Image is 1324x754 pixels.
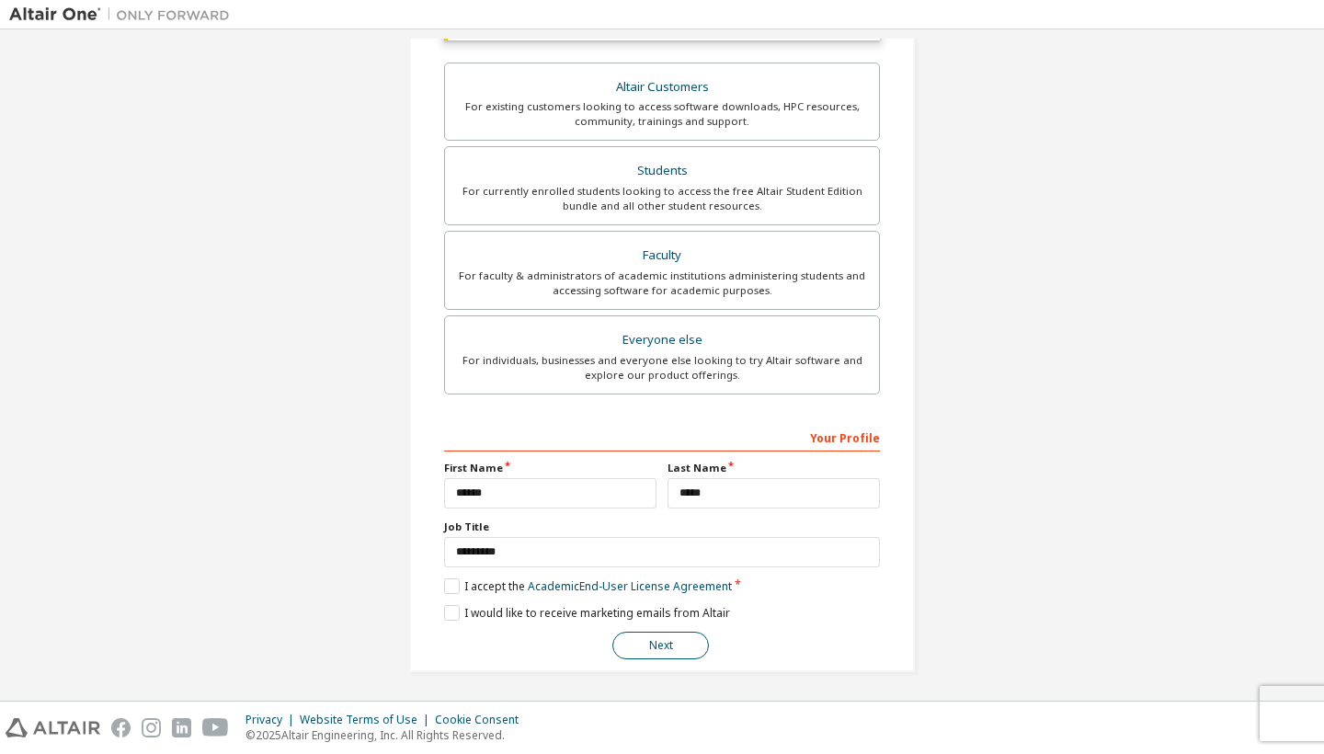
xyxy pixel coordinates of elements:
a: Academic End-User License Agreement [528,578,732,594]
label: Last Name [668,461,880,475]
div: Website Terms of Use [300,713,435,727]
div: Cookie Consent [435,713,530,727]
div: Your Profile [444,422,880,451]
div: Privacy [245,713,300,727]
img: youtube.svg [202,718,229,737]
img: altair_logo.svg [6,718,100,737]
img: facebook.svg [111,718,131,737]
div: Altair Customers [456,74,868,100]
button: Next [612,632,709,659]
div: Faculty [456,243,868,268]
p: © 2025 Altair Engineering, Inc. All Rights Reserved. [245,727,530,743]
label: Job Title [444,520,880,534]
div: For existing customers looking to access software downloads, HPC resources, community, trainings ... [456,99,868,129]
label: First Name [444,461,656,475]
div: For individuals, businesses and everyone else looking to try Altair software and explore our prod... [456,353,868,383]
img: Altair One [9,6,239,24]
img: linkedin.svg [172,718,191,737]
img: instagram.svg [142,718,161,737]
label: I would like to receive marketing emails from Altair [444,605,730,621]
div: For currently enrolled students looking to access the free Altair Student Edition bundle and all ... [456,184,868,213]
div: Everyone else [456,327,868,353]
div: For faculty & administrators of academic institutions administering students and accessing softwa... [456,268,868,298]
label: I accept the [444,578,732,594]
div: Students [456,158,868,184]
